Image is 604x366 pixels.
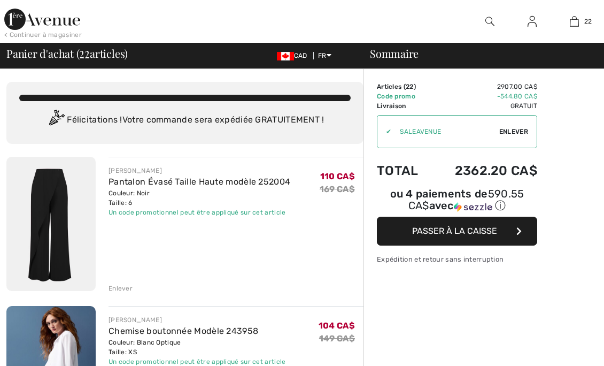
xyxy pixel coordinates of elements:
div: Félicitations ! Votre commande sera expédiée GRATUITEMENT ! [19,110,351,131]
button: Passer à la caisse [377,217,537,246]
img: 1ère Avenue [4,9,80,30]
img: recherche [485,15,494,28]
td: Livraison [377,101,430,111]
div: Expédition et retour sans interruption [377,254,537,264]
td: Code promo [377,91,430,101]
span: Panier d'achat ( articles) [6,48,128,59]
img: Pantalon Évasé Taille Haute modèle 252004 [6,157,96,291]
span: CAD [277,52,312,59]
span: Passer à la caisse [412,226,497,236]
div: ou 4 paiements de avec [377,189,537,213]
input: Code promo [391,116,499,148]
div: Un code promotionnel peut être appliqué sur cet article [109,208,290,217]
img: Mon panier [570,15,579,28]
span: 22 [406,83,414,90]
img: Sezzle [454,202,492,212]
span: 590.55 CA$ [408,187,524,212]
span: 110 CA$ [320,171,355,181]
div: Couleur: Blanc Optique Taille: XS [109,338,286,357]
span: 104 CA$ [319,321,355,331]
td: -544.80 CA$ [430,91,537,101]
div: < Continuer à magasiner [4,30,82,40]
s: 149 CA$ [319,333,355,344]
div: Sommaire [357,48,598,59]
div: ✔ [377,127,391,136]
td: 2362.20 CA$ [430,152,537,189]
span: 22 [79,45,90,59]
span: Enlever [499,127,528,136]
td: Articles ( ) [377,82,430,91]
td: Total [377,152,430,189]
div: ou 4 paiements de590.55 CA$avecSezzle Cliquez pour en savoir plus sur Sezzle [377,189,537,217]
a: Chemise boutonnée Modèle 243958 [109,326,258,336]
td: Gratuit [430,101,537,111]
div: Couleur: Noir Taille: 6 [109,188,290,208]
span: FR [318,52,331,59]
div: Enlever [109,284,133,293]
img: Mes infos [528,15,537,28]
img: Congratulation2.svg [45,110,67,131]
div: [PERSON_NAME] [109,315,286,325]
span: 22 [584,17,592,26]
img: Canadian Dollar [277,52,294,60]
a: 22 [554,15,595,28]
div: [PERSON_NAME] [109,166,290,176]
s: 169 CA$ [320,184,355,194]
td: 2907.00 CA$ [430,82,537,91]
a: Se connecter [519,15,545,28]
a: Pantalon Évasé Taille Haute modèle 252004 [109,177,290,187]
